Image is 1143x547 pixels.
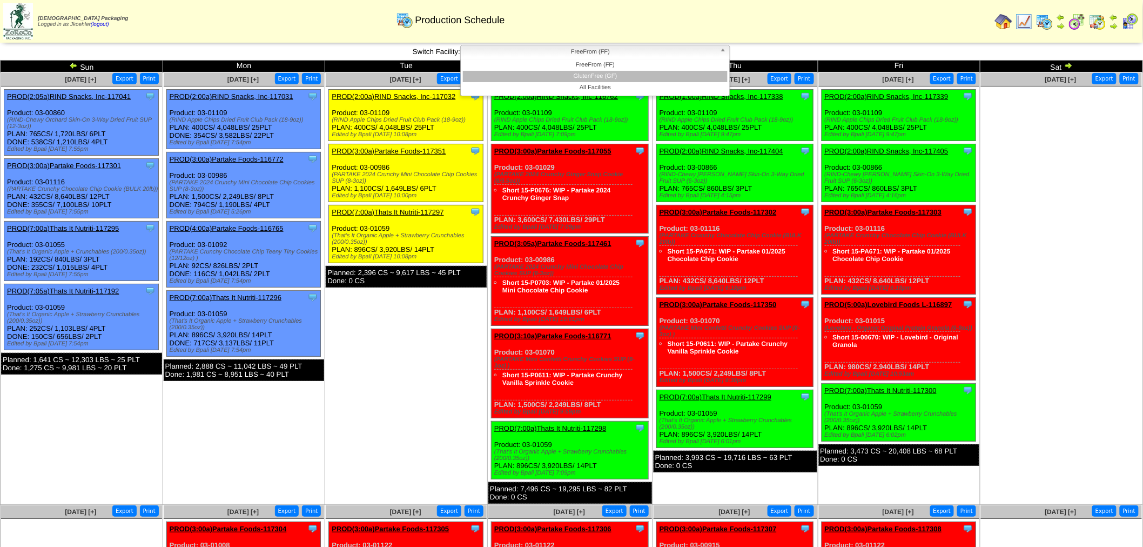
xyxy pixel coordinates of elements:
div: Product: 03-01109 PLAN: 400CS / 4,048LBS / 25PLT [822,90,976,141]
a: PROD(2:00a)RIND Snacks, Inc-117339 [825,92,949,101]
img: Tooltip [963,145,973,156]
div: Product: 03-01109 PLAN: 400CS / 4,048LBS / 25PLT [656,90,813,141]
div: Product: 03-01059 PLAN: 896CS / 3,920LBS / 14PLT [329,205,483,263]
a: Short 15-PA671: WIP - Partake 01/2025 Chocolate Chip Cookie [833,248,951,263]
span: FreeFrom (FF) [465,45,716,58]
a: PROD(3:00a)Partake Foods-117304 [170,525,287,533]
a: PROD(2:00a)RIND Snacks, Inc-117405 [825,147,949,155]
span: Logged in as Jkoehler [38,16,128,28]
span: [DATE] [+] [390,76,421,83]
div: Edited by Bpali [DATE] 6:18pm [825,285,976,291]
div: (PARTAKE Crunchy Chocolate Chip Teeny Tiny Cookies (12/12oz) ) [170,249,321,262]
img: Tooltip [800,145,811,156]
a: [DATE] [+] [719,508,750,516]
a: [DATE] [+] [227,508,259,516]
button: Export [275,505,299,517]
div: (That's It Organic Apple + Strawberry Crunchables (200/0.35oz)) [170,318,321,331]
div: Edited by Bpali [DATE] 6:30pm [660,377,813,384]
a: Short 15-PA671: WIP - Partake 01/2025 Chocolate Chip Cookie [668,248,785,263]
div: (PARTAKE 2024 Crunchy Mini Chocolate Chip Cookies SUP (8-3oz)) [332,171,483,184]
button: Print [1120,73,1139,84]
div: Edited by Bpali [DATE] 4:15pm [660,192,813,199]
img: arrowleft.gif [69,61,78,70]
img: Tooltip [307,223,318,234]
button: Export [437,505,461,517]
div: (PARTAKE Crunchy Chocolate Chip Cookie (BULK 20lb)) [825,232,976,245]
img: zoroco-logo-small.webp [3,3,33,39]
div: Edited by Bpali [DATE] 7:55pm [7,146,158,152]
img: Tooltip [635,145,646,156]
div: (That's It Organic Apple + Strawberry Crunchables (200/0.35oz)) [494,449,648,462]
span: [DATE] [+] [719,76,750,83]
button: Export [1092,73,1117,84]
div: Product: 03-00986 PLAN: 1,100CS / 1,649LBS / 6PLT [329,144,483,202]
img: Tooltip [307,91,318,102]
a: PROD(3:00a)Partake Foods-117350 [660,301,777,309]
a: PROD(7:00a)Thats It Nutriti-117300 [825,386,937,395]
button: Print [302,505,321,517]
button: Export [930,73,954,84]
div: Product: 03-01092 PLAN: 92CS / 826LBS / 2PLT DONE: 116CS / 1,042LBS / 2PLT [166,222,321,288]
img: arrowright.gif [1064,61,1073,70]
div: (PARTAKE Mini Confetti Crunchy Cookies SUP (8‐3oz) ) [660,325,813,338]
a: PROD(7:00a)Thats It Nutriti-117295 [7,224,119,232]
div: Edited by Bpali [DATE] 7:09pm [494,224,648,230]
a: PROD(7:00a)Thats It Nutriti-117299 [660,393,771,401]
a: Short 15-P0611: WIP - Partake Crunchy Vanilla Sprinkle Cookie [502,371,623,386]
div: Planned: 3,473 CS ~ 20,408 LBS ~ 68 PLT Done: 0 CS [819,444,980,466]
span: [DATE] [+] [390,508,421,516]
img: Tooltip [145,91,156,102]
li: GlutenFree (GF) [463,71,728,82]
div: Planned: 2,888 CS ~ 11,042 LBS ~ 49 PLT Done: 1,981 CS ~ 8,951 LBS ~ 40 PLT [164,359,325,381]
span: Production Schedule [415,15,505,26]
div: Product: 03-01109 PLAN: 400CS / 4,048LBS / 25PLT [329,90,483,141]
a: [DATE] [+] [65,508,96,516]
div: (RIND-Chewy [PERSON_NAME] Skin-On 3-Way Dried Fruit SUP (6-3oz)) [825,171,976,184]
div: (That's It Organic Apple + Strawberry Crunchables (200/0.35oz)) [660,417,813,430]
button: Export [930,505,954,517]
div: Edited by Bpali [DATE] 4:16pm [825,192,976,199]
div: Product: 03-00866 PLAN: 765CS / 860LBS / 3PLT [656,144,813,202]
img: Tooltip [800,391,811,402]
a: Short 15-P0676: WIP - Partake 2024 Crunchy Ginger Snap [502,186,611,202]
div: Edited by Bpali [DATE] 9:47pm [660,131,813,138]
button: Export [602,505,627,517]
a: PROD(3:10a)Partake Foods-116771 [494,332,611,340]
a: PROD(2:00a)RIND Snacks, Inc-117032 [332,92,455,101]
div: Product: 03-01116 PLAN: 432CS / 8,640LBS / 12PLT [822,205,976,295]
button: Print [795,73,813,84]
button: Print [630,505,649,517]
a: PROD(3:00a)Partake Foods-117055 [494,147,611,155]
div: Product: 03-01059 PLAN: 252CS / 1,103LBS / 4PLT DONE: 150CS / 656LBS / 2PLT [4,284,159,350]
a: [DATE] [+] [1045,76,1077,83]
a: [DATE] [+] [883,76,914,83]
div: Product: 03-00860 PLAN: 765CS / 1,720LBS / 6PLT DONE: 538CS / 1,210LBS / 4PLT [4,90,159,156]
a: PROD(7:00a)Thats It Nutriti-117298 [494,424,606,432]
div: Planned: 2,396 CS ~ 9,617 LBS ~ 45 PLT Done: 0 CS [326,266,487,288]
img: Tooltip [635,423,646,433]
div: Product: 03-01055 PLAN: 192CS / 840LBS / 3PLT DONE: 232CS / 1,015LBS / 4PLT [4,222,159,281]
a: PROD(3:00a)Partake Foods-117303 [825,208,942,216]
a: PROD(3:00a)Partake Foods-117308 [825,525,942,533]
div: Product: 03-01070 PLAN: 1,500CS / 2,249LBS / 8PLT [656,298,813,387]
td: Tue [325,61,488,72]
a: [DATE] [+] [883,508,914,516]
div: (RIND Apple Chips Dried Fruit Club Pack (18-9oz)) [825,117,976,123]
div: (PARTAKE 2024 Crunchy Ginger Snap Cookie (6/5.5oz)) [494,171,648,184]
div: Edited by Bpali [DATE] 7:09pm [494,470,648,476]
img: Tooltip [307,523,318,534]
span: [DATE] [+] [65,76,96,83]
div: Edited by Bpali [DATE] 9:59pm [494,409,648,415]
a: [DATE] [+] [1045,508,1077,516]
td: Thu [653,61,818,72]
img: arrowright.gif [1057,22,1065,30]
img: Tooltip [470,523,481,534]
div: Product: 03-00866 PLAN: 765CS / 860LBS / 3PLT [822,144,976,202]
button: Export [1092,505,1117,517]
button: Print [1120,505,1139,517]
div: Edited by Bpali [DATE] 10:01pm [494,316,648,323]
